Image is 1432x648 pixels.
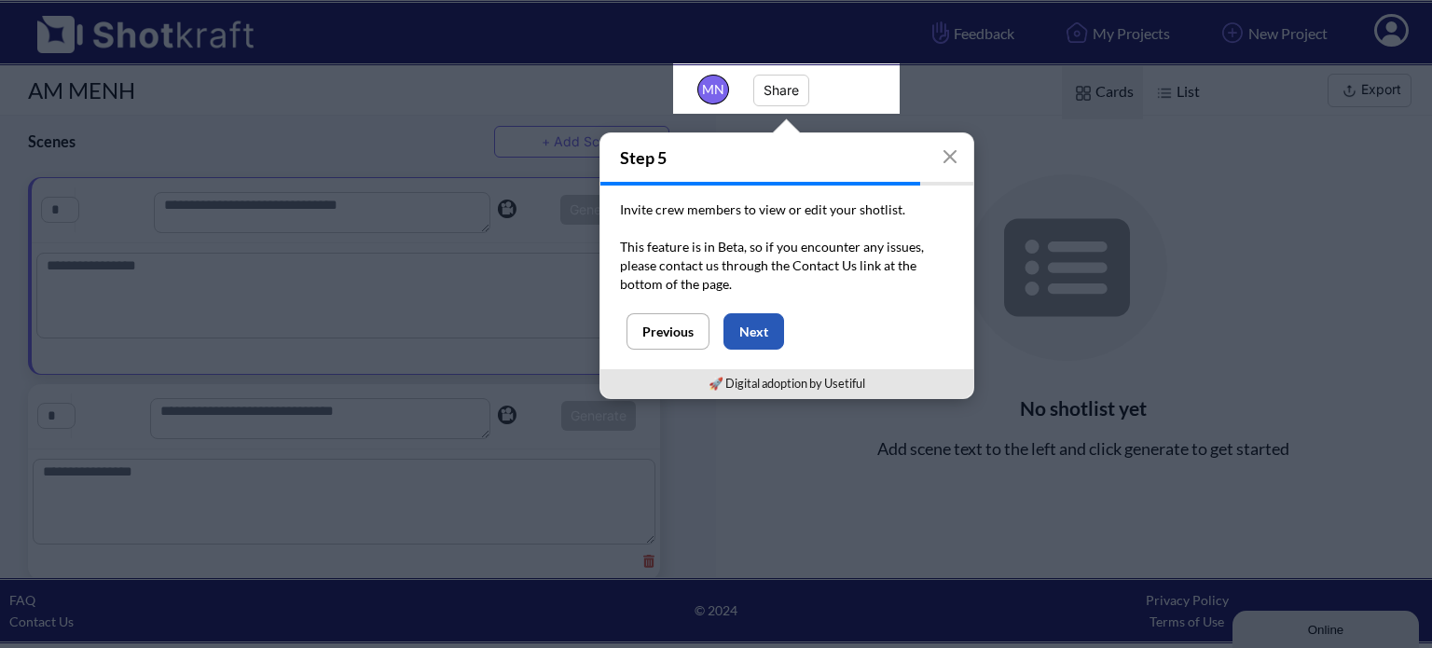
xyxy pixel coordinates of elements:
h4: Step 5 [600,133,973,182]
button: Previous [626,313,709,350]
span: MN [697,75,729,104]
button: Next [723,313,784,350]
div: Online [14,16,172,30]
button: Share [753,75,809,106]
p: This feature is in Beta, so if you encounter any issues, please contact us through the Contact Us... [620,238,954,294]
p: Invite crew members to view or edit your shotlist. [620,200,954,219]
a: 🚀 Digital adoption by Usetiful [709,376,865,391]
